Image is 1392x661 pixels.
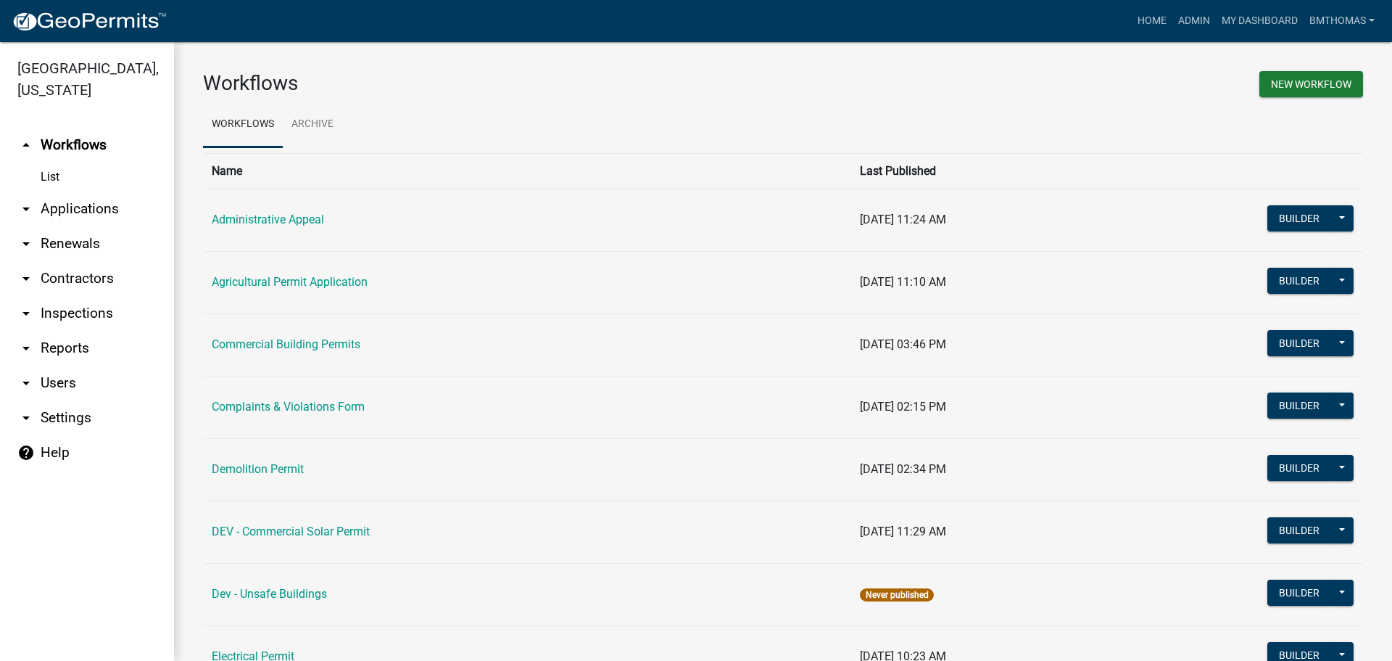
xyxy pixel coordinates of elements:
span: [DATE] 11:29 AM [860,525,946,538]
button: Builder [1267,205,1331,231]
i: arrow_drop_down [17,270,35,287]
i: arrow_drop_down [17,409,35,427]
span: Never published [860,588,933,602]
i: arrow_drop_up [17,136,35,154]
a: Archive [283,102,342,148]
i: arrow_drop_down [17,235,35,253]
i: arrow_drop_down [17,374,35,392]
button: Builder [1267,268,1331,294]
button: New Workflow [1259,71,1363,97]
a: DEV - Commercial Solar Permit [212,525,370,538]
i: arrow_drop_down [17,305,35,322]
span: [DATE] 11:24 AM [860,213,946,226]
span: [DATE] 02:34 PM [860,462,946,476]
button: Builder [1267,455,1331,481]
a: Demolition Permit [212,462,304,476]
button: Builder [1267,393,1331,419]
button: Builder [1267,580,1331,606]
a: bmthomas [1304,7,1380,35]
th: Name [203,153,851,189]
a: Admin [1172,7,1216,35]
span: [DATE] 03:46 PM [860,337,946,351]
a: Administrative Appeal [212,213,324,226]
a: Commercial Building Permits [212,337,360,351]
a: My Dashboard [1216,7,1304,35]
h3: Workflows [203,71,772,96]
th: Last Published [851,153,1105,189]
a: Workflows [203,102,283,148]
i: arrow_drop_down [17,200,35,218]
button: Builder [1267,517,1331,543]
span: [DATE] 02:15 PM [860,400,946,414]
a: Home [1132,7,1172,35]
i: help [17,444,35,461]
a: Complaints & Violations Form [212,400,365,414]
button: Builder [1267,330,1331,356]
a: Agricultural Permit Application [212,275,368,289]
a: Dev - Unsafe Buildings [212,587,327,601]
span: [DATE] 11:10 AM [860,275,946,289]
i: arrow_drop_down [17,340,35,357]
